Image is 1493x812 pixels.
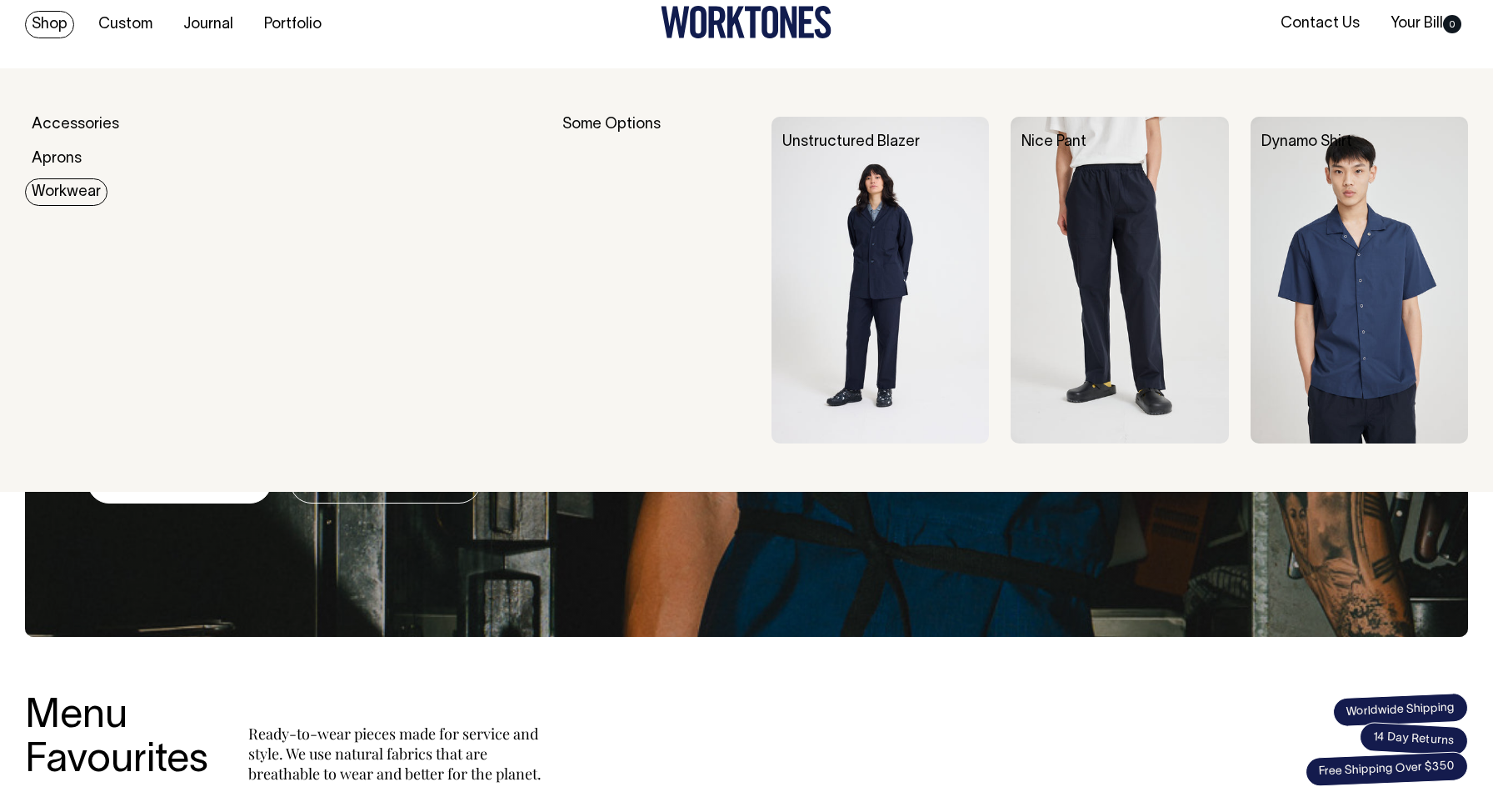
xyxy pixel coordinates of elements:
a: Your Bill0 [1384,10,1468,38]
span: 14 Day Returns [1359,722,1469,757]
a: Contact Us [1274,10,1366,38]
a: Custom [92,11,159,38]
a: Accessories [25,111,126,138]
a: Dynamo Shirt [1261,135,1352,149]
div: Some Options [562,117,750,444]
img: Dynamo Shirt [1251,117,1468,444]
a: Journal [177,11,240,38]
a: Nice Pant [1021,135,1086,149]
h3: Menu Favourites [25,695,208,784]
p: Ready-to-wear pieces made for service and style. We use natural fabrics that are breathable to we... [248,724,548,784]
a: Aprons [25,145,88,173]
span: Worldwide Shipping [1332,692,1468,727]
img: Unstructured Blazer [771,117,989,444]
a: Unstructured Blazer [782,135,920,149]
span: 0 [1443,15,1461,33]
a: Portfolio [257,11,328,38]
img: Nice Pant [1011,117,1228,444]
a: Shop [25,11,74,38]
a: Workwear [25,178,107,206]
span: Free Shipping Over $350 [1305,751,1468,787]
